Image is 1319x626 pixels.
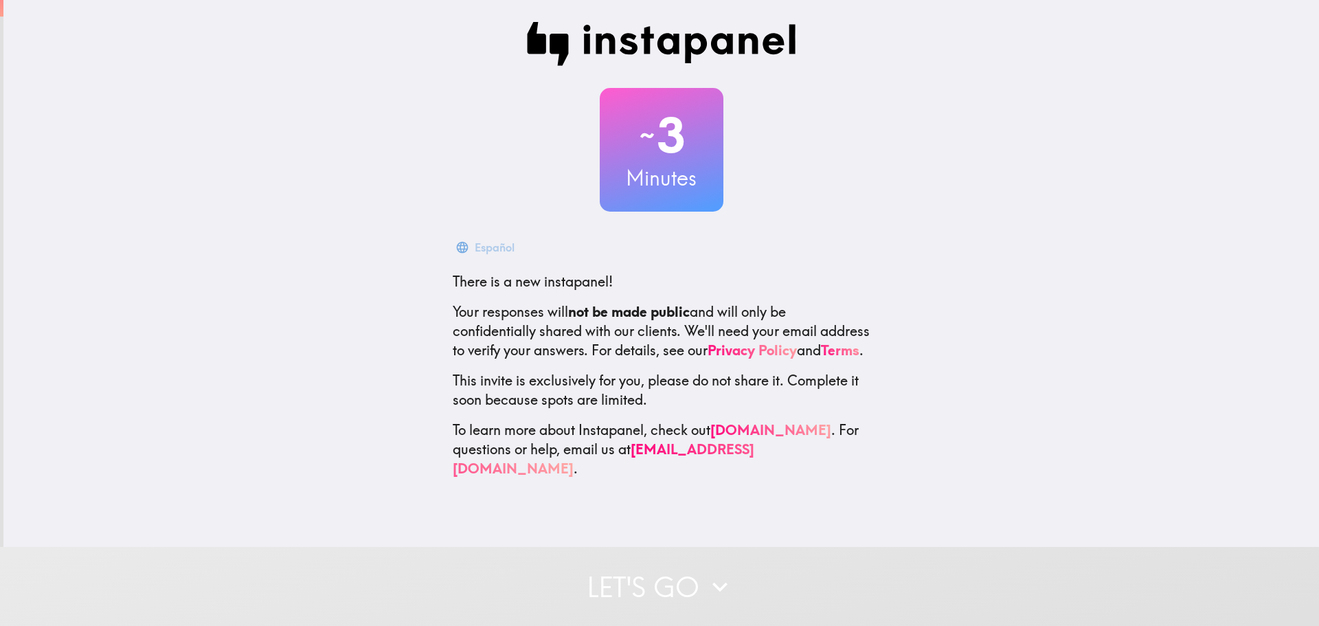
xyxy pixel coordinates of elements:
[453,302,870,360] p: Your responses will and will only be confidentially shared with our clients. We'll need your emai...
[821,342,859,359] a: Terms
[527,22,796,66] img: Instapanel
[453,234,520,261] button: Español
[453,421,870,478] p: To learn more about Instapanel, check out . For questions or help, email us at .
[568,303,690,320] b: not be made public
[600,164,723,192] h3: Minutes
[708,342,797,359] a: Privacy Policy
[638,115,657,156] span: ~
[710,421,831,438] a: [DOMAIN_NAME]
[453,273,613,290] span: There is a new instapanel!
[453,371,870,410] p: This invite is exclusively for you, please do not share it. Complete it soon because spots are li...
[453,440,754,477] a: [EMAIL_ADDRESS][DOMAIN_NAME]
[600,107,723,164] h2: 3
[475,238,515,257] div: Español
